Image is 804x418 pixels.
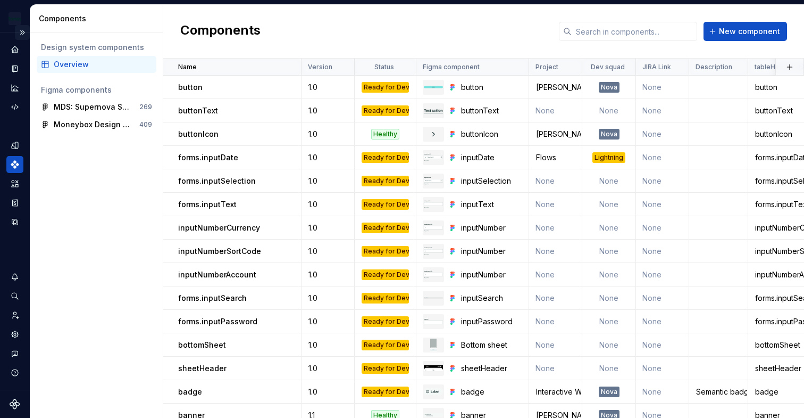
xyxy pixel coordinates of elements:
[178,340,226,350] p: bottomSheet
[6,214,23,231] a: Data sources
[582,310,636,333] td: None
[636,76,689,99] td: None
[582,333,636,357] td: None
[430,339,436,351] img: Bottom sheet
[178,293,247,304] p: forms.inputSearch
[461,223,522,233] div: inputNumber
[178,199,237,210] p: forms.inputText
[6,194,23,211] a: Storybook stories
[424,177,443,184] img: inputSelection
[530,387,581,397] div: Interactive Widget - O2 ‘25
[302,176,354,186] div: 1.0
[424,86,443,88] img: button
[599,129,619,140] div: Nova
[302,387,354,397] div: 1.0
[6,175,23,192] a: Assets
[139,103,152,111] div: 269
[529,357,582,380] td: None
[37,56,156,73] a: Overview
[178,82,203,93] p: button
[424,271,443,278] img: inputNumber
[599,387,619,397] div: Nova
[6,41,23,58] div: Home
[362,363,409,374] div: Ready for Dev
[636,240,689,263] td: None
[178,152,238,163] p: forms.inputDate
[302,340,354,350] div: 1.0
[10,399,20,409] svg: Supernova Logo
[642,63,671,71] p: JIRA Link
[461,363,522,374] div: sheetHeader
[636,263,689,286] td: None
[362,387,409,397] div: Ready for Dev
[592,152,625,163] div: Lightning
[362,223,409,233] div: Ready for Dev
[54,59,152,70] div: Overview
[362,199,409,210] div: Ready for Dev
[529,169,582,193] td: None
[529,216,582,240] td: None
[37,116,156,133] a: Moneybox Design System409
[302,105,354,116] div: 1.0
[178,105,218,116] p: buttonText
[636,357,689,380] td: None
[6,307,23,324] a: Invite team
[424,105,443,116] img: buttonText
[636,193,689,216] td: None
[461,105,522,116] div: buttonText
[582,169,636,193] td: None
[636,333,689,357] td: None
[636,380,689,404] td: None
[530,82,581,93] div: [PERSON_NAME]
[461,199,522,210] div: inputText
[529,193,582,216] td: None
[636,216,689,240] td: None
[424,153,443,161] img: inputDate
[178,387,202,397] p: badge
[582,240,636,263] td: None
[6,268,23,285] button: Notifications
[529,263,582,286] td: None
[362,293,409,304] div: Ready for Dev
[6,156,23,173] div: Components
[6,288,23,305] div: Search ⌘K
[302,82,354,93] div: 1.0
[302,223,354,233] div: 1.0
[178,129,219,140] p: buttonIcon
[178,246,261,257] p: inputNumberSortCode
[530,152,581,163] div: Flows
[302,316,354,327] div: 1.0
[582,193,636,216] td: None
[755,63,794,71] p: tableHeader
[424,388,443,396] img: badge
[39,13,158,24] div: Components
[362,105,409,116] div: Ready for Dev
[461,293,522,304] div: inputSearch
[591,63,625,71] p: Dev squad
[6,60,23,77] a: Documentation
[6,79,23,96] a: Analytics
[362,152,409,163] div: Ready for Dev
[582,263,636,286] td: None
[424,318,443,324] img: inputPassword
[529,99,582,122] td: None
[178,363,227,374] p: sheetHeader
[690,387,747,397] div: Semantic badge & Promo badge
[529,310,582,333] td: None
[371,129,399,140] div: Healthy
[424,365,443,372] img: sheetHeader
[461,152,522,163] div: inputDate
[424,297,443,299] img: inputSearch
[178,223,260,233] p: inputNumberCurrency
[302,363,354,374] div: 1.0
[6,345,23,362] button: Contact support
[719,26,780,37] span: New component
[703,22,787,41] button: New component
